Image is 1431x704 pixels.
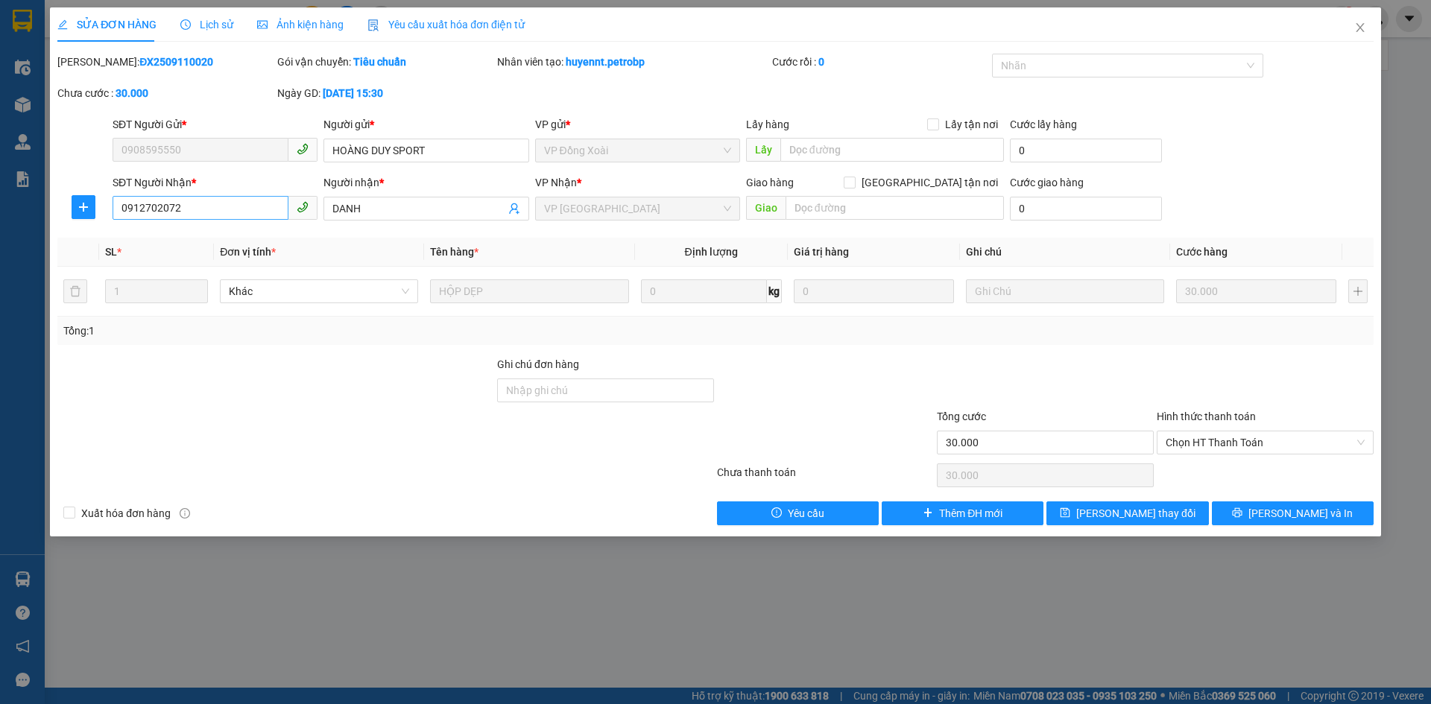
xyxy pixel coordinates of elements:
[72,195,95,219] button: plus
[856,174,1004,191] span: [GEOGRAPHIC_DATA] tận nơi
[566,56,645,68] b: huyennt.petrobp
[113,116,318,133] div: SĐT Người Gửi
[323,116,528,133] div: Người gửi
[1010,118,1077,130] label: Cước lấy hàng
[794,246,849,258] span: Giá trị hàng
[1046,501,1208,525] button: save[PERSON_NAME] thay đổi
[746,177,794,188] span: Giao hàng
[1076,505,1195,521] span: [PERSON_NAME] thay đổi
[139,56,213,68] b: ĐX2509110020
[220,246,276,258] span: Đơn vị tính
[75,505,177,521] span: Xuất hóa đơn hàng
[180,19,191,30] span: clock-circle
[715,464,935,490] div: Chưa thanh toán
[1176,279,1336,303] input: 0
[746,138,780,162] span: Lấy
[767,279,782,303] span: kg
[717,501,879,525] button: exclamation-circleYêu cầu
[113,174,318,191] div: SĐT Người Nhận
[788,505,824,521] span: Yêu cầu
[780,138,1004,162] input: Dọc đường
[535,116,740,133] div: VP gửi
[63,323,552,339] div: Tổng: 1
[323,87,383,99] b: [DATE] 15:30
[1176,246,1228,258] span: Cước hàng
[257,19,344,31] span: Ảnh kiện hàng
[772,54,989,70] div: Cước rồi :
[367,19,525,31] span: Yêu cầu xuất hóa đơn điện tử
[323,174,528,191] div: Người nhận
[1010,197,1162,221] input: Cước giao hàng
[1354,22,1366,34] span: close
[497,358,579,370] label: Ghi chú đơn hàng
[1248,505,1353,521] span: [PERSON_NAME] và In
[72,201,95,213] span: plus
[180,19,233,31] span: Lịch sử
[1010,177,1084,188] label: Cước giao hàng
[939,505,1002,521] span: Thêm ĐH mới
[818,56,824,68] b: 0
[57,19,157,31] span: SỬA ĐƠN HÀNG
[430,279,628,303] input: VD: Bàn, Ghế
[939,116,1004,133] span: Lấy tận nơi
[277,54,494,70] div: Gói vận chuyển:
[353,56,406,68] b: Tiêu chuẩn
[430,246,478,258] span: Tên hàng
[1060,507,1070,519] span: save
[57,54,274,70] div: [PERSON_NAME]:
[966,279,1164,303] input: Ghi Chú
[63,279,87,303] button: delete
[923,507,933,519] span: plus
[297,143,309,155] span: phone
[57,85,274,101] div: Chưa cước :
[544,197,731,220] span: VP Phước Bình
[794,279,954,303] input: 0
[57,19,68,30] span: edit
[771,507,782,519] span: exclamation-circle
[544,139,731,162] span: VP Đồng Xoài
[116,87,148,99] b: 30.000
[1157,410,1256,422] label: Hình thức thanh toán
[535,177,577,188] span: VP Nhận
[497,54,769,70] div: Nhân viên tạo:
[180,508,190,519] span: info-circle
[508,203,520,215] span: user-add
[229,280,409,302] span: Khác
[257,19,268,30] span: picture
[786,196,1004,220] input: Dọc đường
[1010,139,1162,162] input: Cước lấy hàng
[960,238,1170,267] th: Ghi chú
[746,196,786,220] span: Giao
[1339,7,1381,49] button: Close
[105,246,117,258] span: SL
[685,246,738,258] span: Định lượng
[1348,279,1368,303] button: plus
[367,19,379,31] img: icon
[1212,501,1374,525] button: printer[PERSON_NAME] và In
[277,85,494,101] div: Ngày GD:
[1232,507,1242,519] span: printer
[882,501,1043,525] button: plusThêm ĐH mới
[937,410,986,422] span: Tổng cước
[297,201,309,213] span: phone
[746,118,789,130] span: Lấy hàng
[497,378,714,402] input: Ghi chú đơn hàng
[1166,431,1365,454] span: Chọn HT Thanh Toán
